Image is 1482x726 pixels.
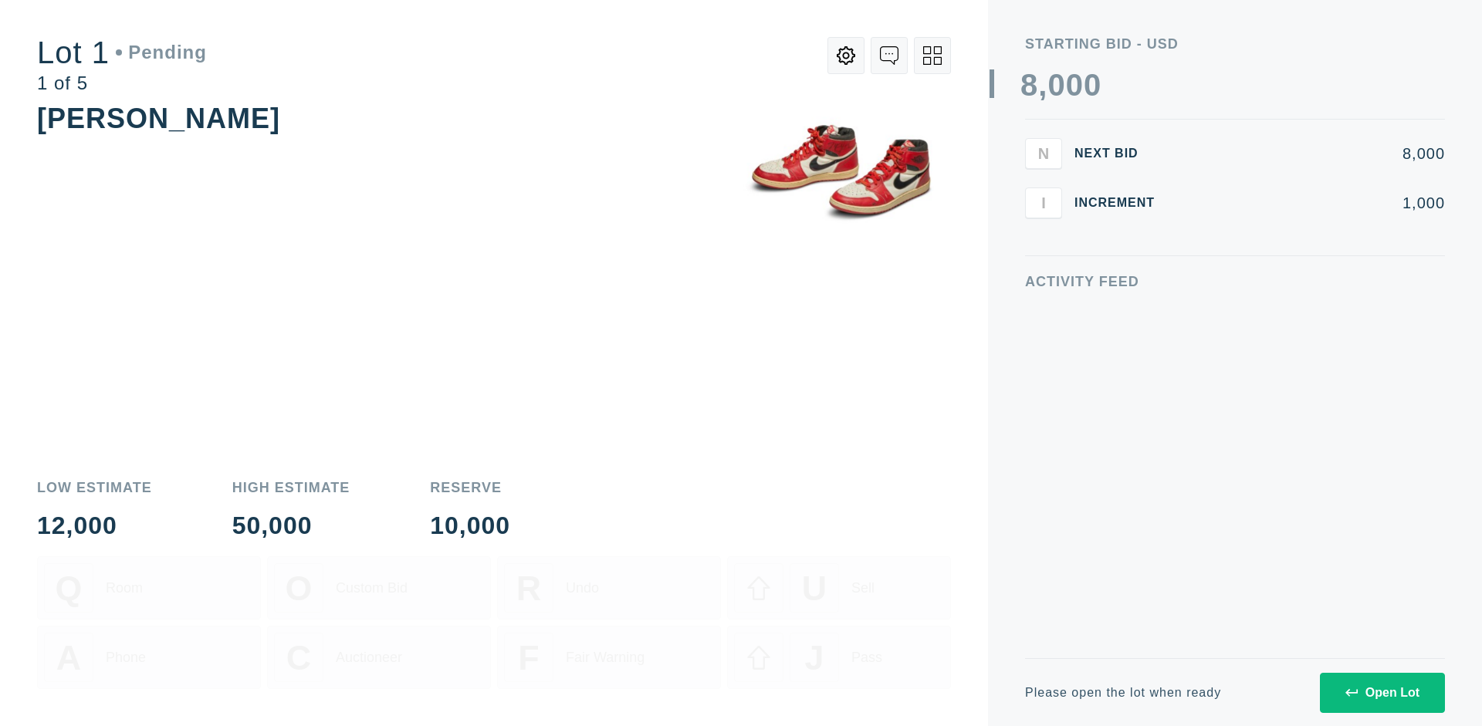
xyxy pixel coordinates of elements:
div: Low Estimate [37,481,152,495]
div: High Estimate [232,481,350,495]
span: I [1041,194,1046,211]
div: 50,000 [232,513,350,538]
div: , [1038,69,1047,378]
button: I [1025,187,1062,218]
div: 1 of 5 [37,74,207,93]
div: 0 [1047,69,1065,100]
span: N [1038,144,1049,162]
div: 10,000 [430,513,510,538]
div: Starting Bid - USD [1025,37,1445,51]
div: Activity Feed [1025,275,1445,289]
button: Open Lot [1320,673,1445,713]
div: Lot 1 [37,37,207,68]
div: Increment [1074,197,1167,209]
div: Please open the lot when ready [1025,687,1221,699]
div: 8 [1020,69,1038,100]
div: Pending [116,43,207,62]
div: [PERSON_NAME] [37,103,280,134]
div: Reserve [430,481,510,495]
div: 1,000 [1179,195,1445,211]
div: 0 [1084,69,1101,100]
div: 12,000 [37,513,152,538]
button: N [1025,138,1062,169]
div: 8,000 [1179,146,1445,161]
div: Open Lot [1345,686,1419,700]
div: Next Bid [1074,147,1167,160]
div: 0 [1066,69,1084,100]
